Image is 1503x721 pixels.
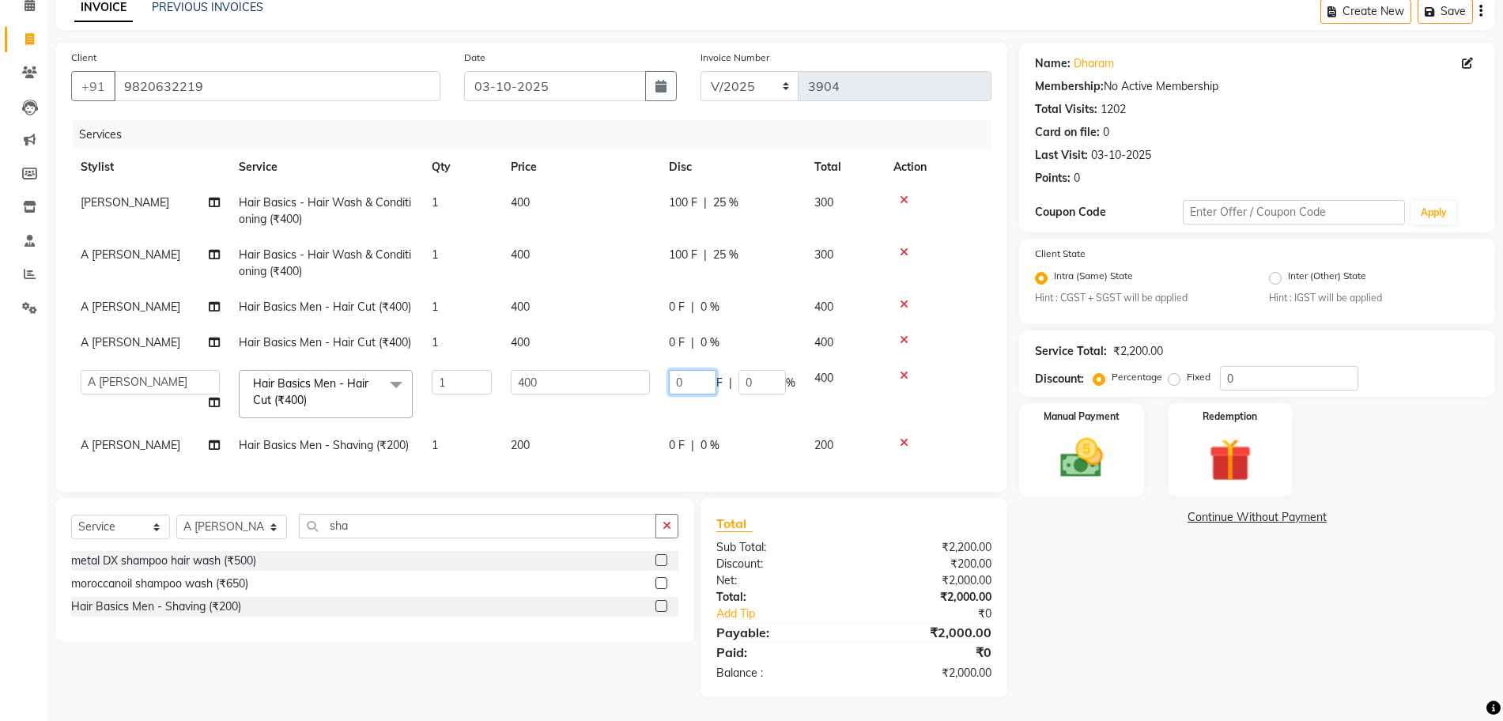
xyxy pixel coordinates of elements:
div: moroccanoil shampoo wash (₹650) [71,576,248,592]
span: 0 F [669,437,685,454]
div: ₹2,000.00 [854,589,1003,606]
div: No Active Membership [1035,78,1479,95]
div: Paid: [704,643,854,662]
span: 400 [511,300,530,314]
div: 03-10-2025 [1091,147,1151,164]
th: Action [884,149,991,185]
label: Client State [1035,247,1086,261]
button: +91 [71,71,115,101]
span: Hair Basics Men - Hair Cut (₹400) [253,376,368,407]
span: 0 % [701,299,719,315]
div: Total: [704,589,854,606]
span: A [PERSON_NAME] [81,247,180,262]
span: 1 [432,247,438,262]
span: A [PERSON_NAME] [81,335,180,349]
div: 1202 [1101,101,1126,118]
div: Membership: [1035,78,1104,95]
div: Card on file: [1035,124,1100,141]
span: 400 [814,300,833,314]
div: 0 [1074,170,1080,187]
span: 200 [511,438,530,452]
span: 25 % [713,194,738,211]
small: Hint : CGST + SGST will be applied [1035,291,1245,305]
div: ₹2,000.00 [854,572,1003,589]
input: Search or Scan [299,514,655,538]
button: Apply [1411,201,1456,225]
span: | [729,375,732,391]
span: Hair Basics Men - Shaving (₹200) [239,438,409,452]
span: 400 [511,195,530,210]
div: ₹0 [854,643,1003,662]
div: Name: [1035,55,1071,72]
span: % [786,375,795,391]
div: Discount: [704,556,854,572]
div: Points: [1035,170,1071,187]
span: A [PERSON_NAME] [81,438,180,452]
img: _cash.svg [1047,433,1116,483]
span: Total [716,515,753,532]
label: Manual Payment [1044,410,1120,424]
label: Percentage [1112,370,1162,384]
span: 0 % [701,437,719,454]
div: Coupon Code [1035,204,1183,221]
a: Dharam [1074,55,1114,72]
span: A [PERSON_NAME] [81,300,180,314]
span: 100 F [669,194,697,211]
label: Invoice Number [701,51,769,65]
div: Service Total: [1035,343,1107,360]
span: 1 [432,300,438,314]
a: Add Tip [704,606,879,622]
span: 400 [814,371,833,385]
input: Search by Name/Mobile/Email/Code [114,71,440,101]
div: Net: [704,572,854,589]
img: _gift.svg [1195,433,1265,487]
small: Hint : IGST will be applied [1269,291,1479,305]
span: [PERSON_NAME] [81,195,169,210]
div: ₹0 [878,606,1003,622]
label: Redemption [1203,410,1257,424]
th: Disc [659,149,805,185]
span: 300 [814,247,833,262]
span: 25 % [713,247,738,263]
span: Hair Basics Men - Hair Cut (₹400) [239,335,411,349]
div: Services [73,120,1003,149]
span: F [716,375,723,391]
span: 300 [814,195,833,210]
label: Fixed [1187,370,1210,384]
span: | [691,437,694,454]
div: Balance : [704,665,854,681]
th: Total [805,149,884,185]
div: 0 [1103,124,1109,141]
span: 200 [814,438,833,452]
th: Price [501,149,659,185]
div: ₹2,200.00 [1113,343,1163,360]
div: ₹2,200.00 [854,539,1003,556]
label: Intra (Same) State [1054,269,1133,288]
div: Payable: [704,623,854,642]
span: Hair Basics - Hair Wash & Conditioning (₹400) [239,247,411,278]
span: 1 [432,335,438,349]
span: 0 F [669,299,685,315]
span: | [691,334,694,351]
div: ₹200.00 [854,556,1003,572]
div: Total Visits: [1035,101,1097,118]
a: Continue Without Payment [1022,509,1492,526]
th: Stylist [71,149,229,185]
span: 1 [432,195,438,210]
span: 0 F [669,334,685,351]
label: Inter (Other) State [1288,269,1366,288]
span: | [704,247,707,263]
div: metal DX shampoo hair wash (₹500) [71,553,256,569]
span: 400 [814,335,833,349]
div: ₹2,000.00 [854,623,1003,642]
span: 0 % [701,334,719,351]
div: Discount: [1035,371,1084,387]
span: 100 F [669,247,697,263]
a: x [307,393,314,407]
span: 400 [511,335,530,349]
div: Sub Total: [704,539,854,556]
label: Client [71,51,96,65]
div: Last Visit: [1035,147,1088,164]
span: Hair Basics Men - Hair Cut (₹400) [239,300,411,314]
span: 400 [511,247,530,262]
